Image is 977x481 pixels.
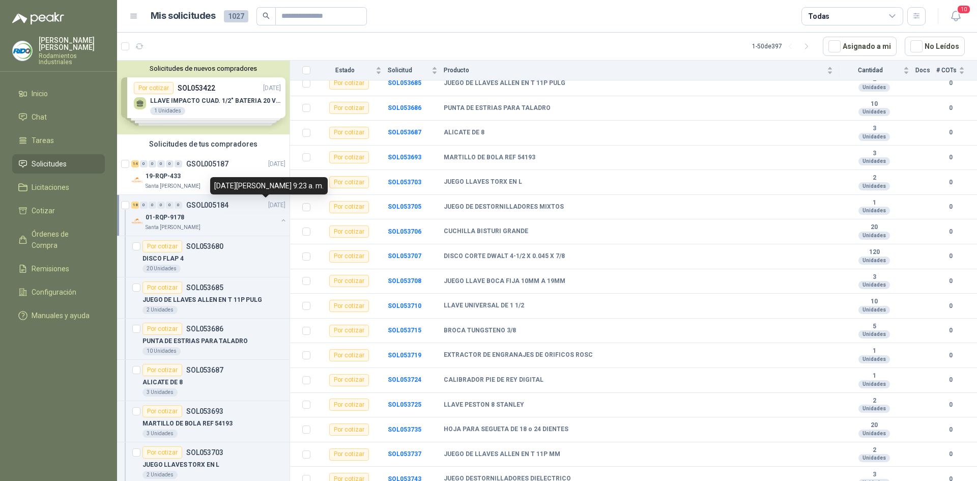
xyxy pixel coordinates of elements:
[131,158,288,190] a: 14 0 0 0 0 0 GSOL005187[DATE] Company Logo19-RQP-433Santa [PERSON_NAME]
[329,349,369,361] div: Por cotizar
[936,301,965,311] b: 0
[388,67,429,74] span: Solicitud
[12,107,105,127] a: Chat
[388,376,421,383] b: SOL053724
[444,252,565,261] b: DISCO CORTE DWALT 4-1/2 X 0.045 X 7/8
[142,281,182,294] div: Por cotizar
[388,450,421,458] a: SOL053737
[142,419,233,429] p: MARTILLO DE BOLA REF 54193
[839,372,909,380] b: 1
[839,471,909,479] b: 3
[32,111,47,123] span: Chat
[121,65,285,72] button: Solicitudes de nuevos compradores
[32,158,67,169] span: Solicitudes
[166,160,174,167] div: 0
[388,327,421,334] a: SOL053715
[858,454,890,462] div: Unidades
[140,160,148,167] div: 0
[936,227,965,237] b: 0
[186,243,223,250] p: SOL053680
[839,323,909,331] b: 5
[329,176,369,188] div: Por cotizar
[444,351,593,359] b: EXTRACTOR DE ENGRANAJES DE ORIFICOS ROSC
[329,201,369,213] div: Por cotizar
[808,11,829,22] div: Todas
[268,201,285,210] p: [DATE]
[936,276,965,286] b: 0
[388,401,421,408] b: SOL053725
[117,319,290,360] a: Por cotizarSOL053686PUNTA DE ESTRIAS PARA TALADRO10 Unidades
[839,174,909,182] b: 2
[146,182,200,190] p: Santa [PERSON_NAME]
[142,347,181,355] div: 10 Unidades
[905,37,965,56] button: No Leídos
[388,129,421,136] a: SOL053687
[752,38,815,54] div: 1 - 50 de 397
[858,405,890,413] div: Unidades
[131,215,143,228] img: Company Logo
[839,397,909,405] b: 2
[32,182,69,193] span: Licitaciones
[444,203,564,211] b: JUEGO DE DESTORNILLADORES MIXTOS
[858,108,890,116] div: Unidades
[140,202,148,209] div: 0
[936,67,957,74] span: # COTs
[858,207,890,215] div: Unidades
[13,41,32,61] img: Company Logo
[146,223,200,232] p: Santa [PERSON_NAME]
[839,100,909,108] b: 10
[151,9,216,23] h1: Mis solicitudes
[858,157,890,165] div: Unidades
[388,203,421,210] b: SOL053705
[957,5,971,14] span: 10
[142,388,178,397] div: 3 Unidades
[329,423,369,436] div: Por cotizar
[12,201,105,220] a: Cotizar
[444,154,535,162] b: MARTILLO DE BOLA REF 54193
[329,448,369,461] div: Por cotizar
[388,104,421,111] a: SOL053686
[149,160,156,167] div: 0
[142,378,183,387] p: ALICATE DE 8
[839,248,909,257] b: 120
[839,125,909,133] b: 3
[388,79,421,87] a: SOL053685
[839,347,909,355] b: 1
[444,401,524,409] b: LLAVE PESTON 8 STANLEY
[388,302,421,309] b: SOL053710
[131,199,288,232] a: 18 0 0 0 0 0 GSOL005184[DATE] Company Logo01-RQP-9178Santa [PERSON_NAME]
[142,295,262,305] p: JUEGO DE LLAVES ALLEN EN T 11P PULG
[936,251,965,261] b: 0
[12,178,105,197] a: Licitaciones
[388,277,421,285] b: SOL053708
[388,426,421,433] a: SOL053735
[936,78,965,88] b: 0
[32,229,95,251] span: Órdenes de Compra
[39,53,105,65] p: Rodamientos Industriales
[142,306,178,314] div: 2 Unidades
[142,446,182,459] div: Por cotizar
[858,133,890,141] div: Unidades
[858,182,890,190] div: Unidades
[329,250,369,263] div: Por cotizar
[839,150,909,158] b: 3
[117,236,290,277] a: Por cotizarSOL053680DISCO FLAP 420 Unidades
[388,61,444,80] th: Solicitud
[329,127,369,139] div: Por cotizar
[175,202,182,209] div: 0
[146,172,181,181] p: 19-RQP-433
[329,325,369,337] div: Por cotizar
[32,287,76,298] span: Configuración
[388,179,421,186] a: SOL053703
[12,131,105,150] a: Tareas
[444,129,484,137] b: ALICATE DE 8
[32,263,69,274] span: Remisiones
[186,408,223,415] p: SOL053693
[444,79,565,88] b: JUEGO DE LLAVES ALLEN EN T 11P PULG
[12,12,64,24] img: Logo peakr
[946,7,965,25] button: 10
[12,154,105,174] a: Solicitudes
[329,102,369,114] div: Por cotizar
